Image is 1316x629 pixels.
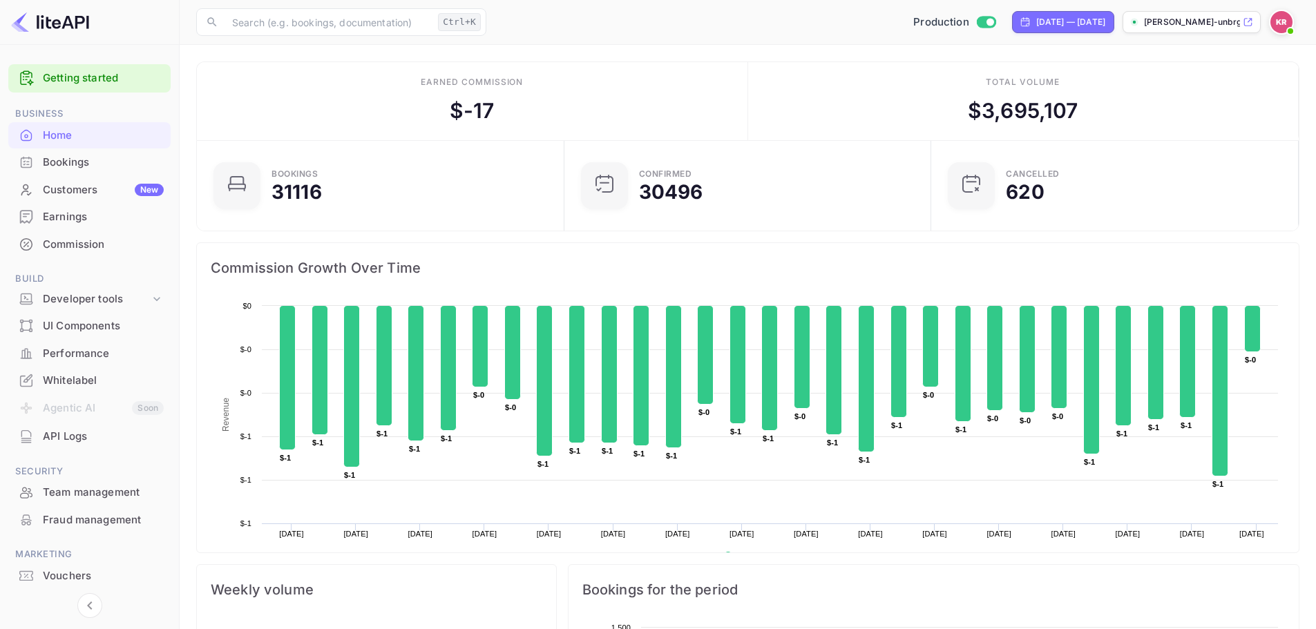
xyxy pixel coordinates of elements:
text: [DATE] [1116,530,1141,538]
text: $-1 [602,447,613,455]
div: Total volume [986,76,1060,88]
div: New [135,184,164,196]
text: $-0 [505,403,516,412]
span: Weekly volume [211,579,542,601]
a: Commission [8,231,171,257]
div: Earnings [43,209,164,225]
text: [DATE] [1180,530,1205,538]
text: Revenue [221,398,231,432]
text: [DATE] [537,530,562,538]
a: Home [8,122,171,148]
div: Bookings [271,170,318,178]
div: Home [43,128,164,144]
text: $0 [242,302,251,310]
a: Bookings [8,149,171,175]
text: $-0 [794,412,805,420]
div: Vouchers [8,563,171,590]
text: $-1 [666,452,677,460]
text: [DATE] [794,530,819,538]
div: UI Components [43,318,164,334]
text: [DATE] [922,530,947,538]
text: $-0 [1245,356,1256,364]
text: $-1 [280,454,291,462]
div: Fraud management [43,512,164,528]
div: $ 3,695,107 [968,95,1078,126]
text: $-1 [859,456,870,464]
text: [DATE] [473,530,497,538]
div: Whitelabel [43,373,164,389]
div: CANCELLED [1006,170,1060,178]
text: $-1 [1212,480,1223,488]
text: $-1 [763,434,774,443]
div: 31116 [271,182,322,202]
text: [DATE] [343,530,368,538]
text: [DATE] [1239,530,1264,538]
a: Whitelabel [8,367,171,393]
div: $ -17 [450,95,495,126]
text: $-1 [955,425,966,434]
div: Developer tools [43,291,150,307]
text: $-0 [240,389,251,397]
text: Revenue [737,552,772,561]
div: Customers [43,182,164,198]
text: $-1 [730,427,741,436]
div: Commission [43,237,164,253]
div: 30496 [639,182,703,202]
text: $-1 [633,449,645,458]
text: $-1 [409,445,420,453]
text: $-1 [1148,423,1159,432]
text: [DATE] [601,530,626,538]
div: [DATE] — [DATE] [1036,16,1105,28]
div: Bookings [8,149,171,176]
div: Home [8,122,171,149]
div: Team management [8,479,171,506]
span: Business [8,106,171,122]
a: Earnings [8,204,171,229]
text: $-0 [698,408,709,416]
div: Performance [43,346,164,362]
div: CustomersNew [8,177,171,204]
text: $-1 [376,429,388,438]
text: [DATE] [665,530,690,538]
text: $-1 [1181,421,1192,429]
div: Getting started [8,64,171,93]
div: Switch to Sandbox mode [908,14,1001,30]
text: $-0 [1020,416,1031,425]
div: Performance [8,340,171,367]
text: [DATE] [729,530,754,538]
text: $-1 [569,447,580,455]
button: Collapse navigation [77,593,102,618]
span: Marketing [8,547,171,562]
div: 620 [1006,182,1044,202]
span: Bookings for the period [582,579,1285,601]
a: Fraud management [8,507,171,532]
div: API Logs [43,429,164,445]
img: Kobus Roux [1270,11,1293,33]
div: Click to change the date range period [1012,11,1114,33]
img: LiteAPI logo [11,11,89,33]
div: Whitelabel [8,367,171,394]
input: Search (e.g. bookings, documentation) [224,8,432,36]
div: Bookings [43,155,164,171]
span: Production [913,14,969,30]
div: Confirmed [639,170,692,178]
div: Fraud management [8,507,171,534]
text: $-0 [1052,412,1063,420]
div: Commission [8,231,171,258]
text: [DATE] [858,530,883,538]
text: $-1 [1084,458,1095,466]
div: Earned commission [421,76,523,88]
span: Security [8,464,171,479]
span: Commission Growth Over Time [211,257,1285,279]
div: Earnings [8,204,171,231]
div: Vouchers [43,568,164,584]
text: $-0 [987,414,998,423]
div: API Logs [8,423,171,450]
text: $-1 [312,438,323,447]
div: Developer tools [8,287,171,311]
text: $-0 [923,391,934,399]
p: [PERSON_NAME]-unbrg.[PERSON_NAME]... [1144,16,1240,28]
span: Build [8,271,171,287]
text: $-1 [1116,429,1127,438]
text: $-0 [240,345,251,354]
